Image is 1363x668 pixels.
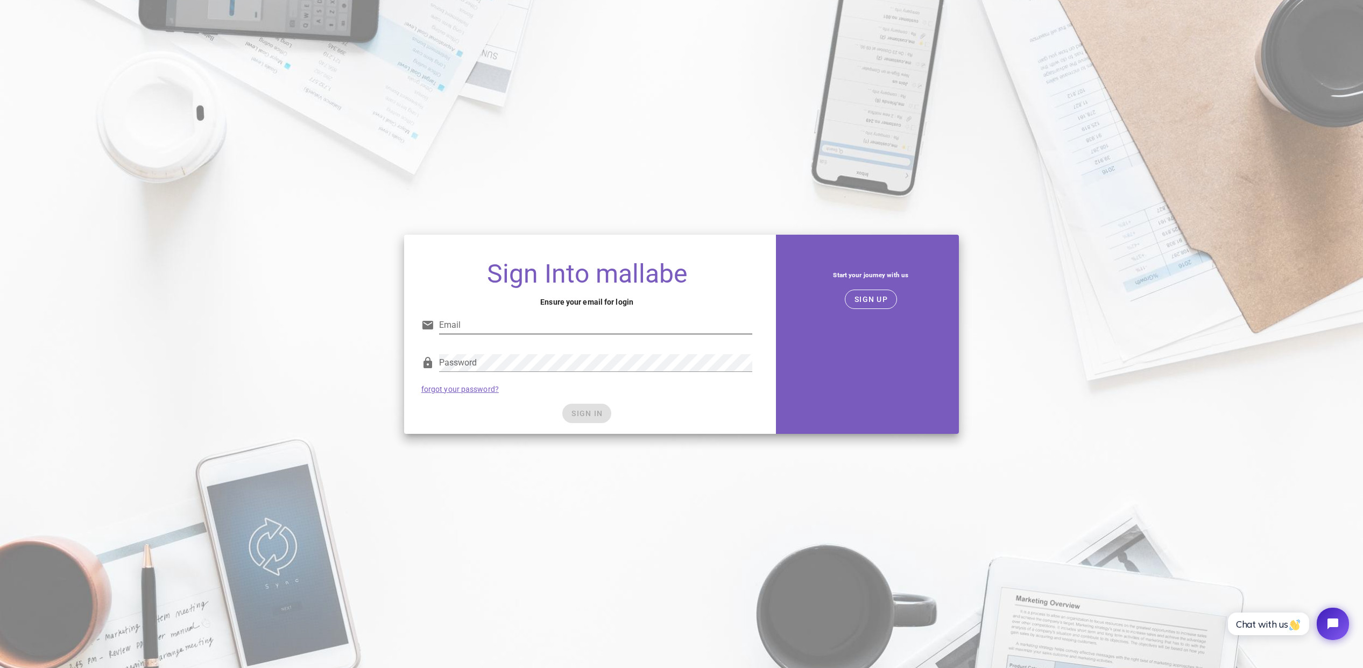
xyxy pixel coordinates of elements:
span: SIGN UP [854,295,888,304]
button: SIGN UP [845,290,897,309]
h5: Start your journey with us [791,269,950,281]
h1: Sign Into mallabe [421,261,753,287]
a: forgot your password? [421,385,499,393]
h4: Ensure your email for login [421,296,753,308]
iframe: Tidio Chat [1216,599,1358,649]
